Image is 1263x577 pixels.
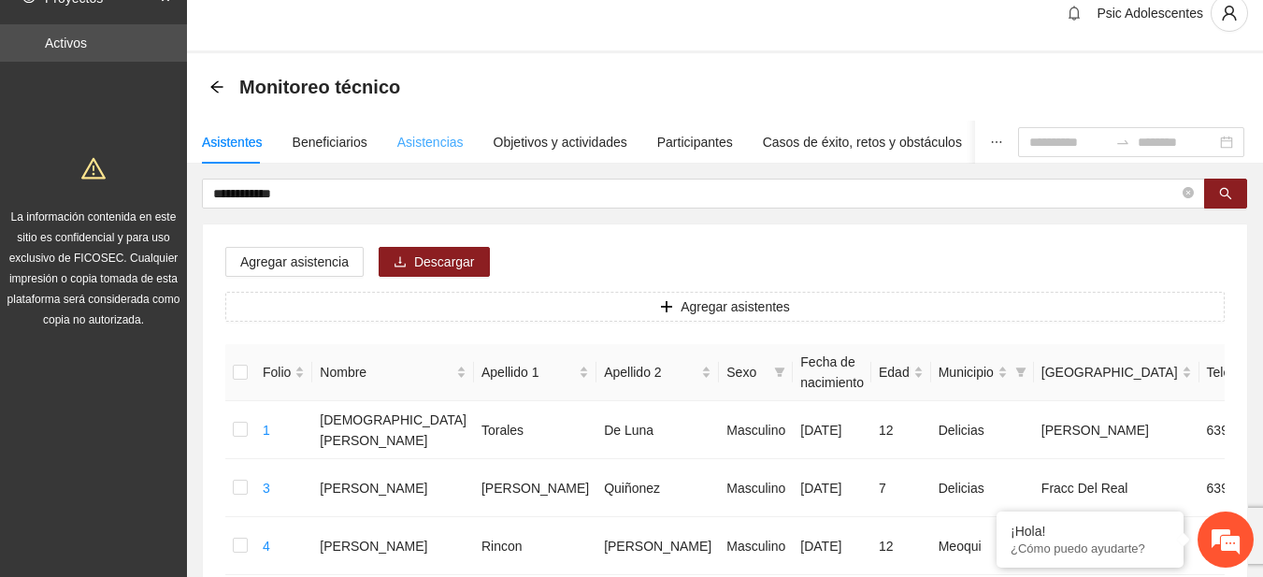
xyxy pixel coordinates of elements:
[1011,524,1170,539] div: ¡Hola!
[793,517,871,575] td: [DATE]
[474,401,596,459] td: Torales
[793,459,871,517] td: [DATE]
[1183,185,1194,203] span: close-circle
[931,401,1034,459] td: Delicias
[7,210,180,326] span: La información contenida en este sitio es confidencial y para uso exclusivo de FICOSEC. Cualquier...
[1015,367,1026,378] span: filter
[657,132,733,152] div: Participantes
[108,184,258,373] span: Estamos en línea.
[604,362,697,382] span: Apellido 2
[596,459,719,517] td: Quiñonez
[474,517,596,575] td: Rincon
[263,539,270,554] a: 4
[209,79,224,94] span: arrow-left
[931,517,1034,575] td: Meoqui
[225,247,364,277] button: Agregar asistencia
[1034,459,1199,517] td: Fracc Del Real
[774,367,785,378] span: filter
[320,362,452,382] span: Nombre
[379,247,490,277] button: downloadDescargar
[990,136,1003,149] span: ellipsis
[1219,187,1232,202] span: search
[1204,179,1247,209] button: search
[312,344,474,401] th: Nombre
[263,481,270,496] a: 3
[312,401,474,459] td: [DEMOGRAPHIC_DATA][PERSON_NAME]
[1060,6,1088,21] span: bell
[871,459,931,517] td: 7
[240,252,349,272] span: Agregar asistencia
[596,517,719,575] td: [PERSON_NAME]
[1115,135,1130,150] span: swap-right
[879,362,910,382] span: Edad
[793,401,871,459] td: [DATE]
[97,95,314,120] div: Chatee con nosotros ahora
[263,423,270,438] a: 1
[1115,135,1130,150] span: to
[596,401,719,459] td: De Luna
[1012,358,1030,386] span: filter
[719,401,793,459] td: Masculino
[975,121,1018,164] button: ellipsis
[939,362,994,382] span: Municipio
[45,36,87,50] a: Activos
[209,79,224,95] div: Back
[931,344,1034,401] th: Municipio
[81,156,106,180] span: warning
[494,132,627,152] div: Objetivos y actividades
[293,132,367,152] div: Beneficiarios
[481,362,575,382] span: Apellido 1
[719,517,793,575] td: Masculino
[397,132,464,152] div: Asistencias
[263,362,291,382] span: Folio
[793,344,871,401] th: Fecha de nacimiento
[763,132,962,152] div: Casos de éxito, retos y obstáculos
[1212,5,1247,22] span: user
[312,517,474,575] td: [PERSON_NAME]
[1041,362,1178,382] span: [GEOGRAPHIC_DATA]
[871,517,931,575] td: 12
[312,459,474,517] td: [PERSON_NAME]
[1011,541,1170,555] p: ¿Cómo puedo ayudarte?
[474,344,596,401] th: Apellido 1
[660,300,673,315] span: plus
[871,344,931,401] th: Edad
[414,252,475,272] span: Descargar
[255,344,312,401] th: Folio
[307,9,352,54] div: Minimizar ventana de chat en vivo
[394,255,407,270] span: download
[1034,401,1199,459] td: [PERSON_NAME]
[1034,344,1199,401] th: Colonia
[770,358,789,386] span: filter
[225,292,1225,322] button: plusAgregar asistentes
[9,381,356,446] textarea: Escriba su mensaje y pulse “Intro”
[596,344,719,401] th: Apellido 2
[239,72,400,102] span: Monitoreo técnico
[681,296,790,317] span: Agregar asistentes
[474,459,596,517] td: [PERSON_NAME]
[931,459,1034,517] td: Delicias
[871,401,931,459] td: 12
[1097,6,1203,21] span: Psic Adolescentes
[1183,187,1194,198] span: close-circle
[719,459,793,517] td: Masculino
[202,132,263,152] div: Asistentes
[726,362,767,382] span: Sexo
